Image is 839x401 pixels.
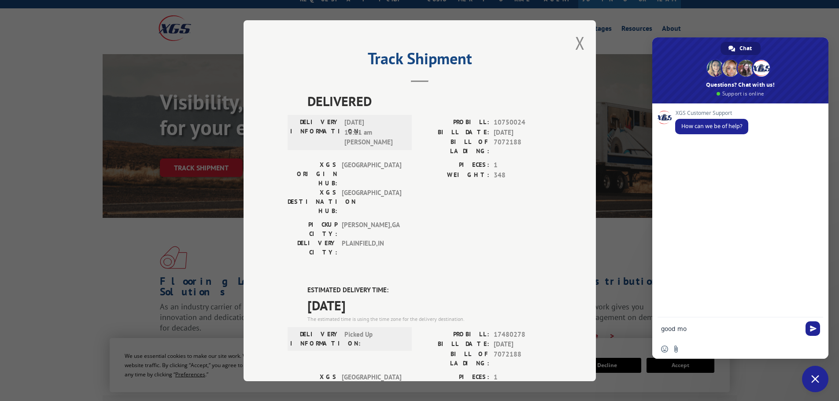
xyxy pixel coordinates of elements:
span: 10750024 [494,118,552,128]
label: BILL OF LADING: [420,349,489,368]
span: Send a file [673,346,680,353]
label: PIECES: [420,160,489,170]
span: [DATE] [494,127,552,137]
button: Close modal [575,31,585,55]
span: Send [806,321,820,336]
span: 348 [494,170,552,180]
label: XGS ORIGIN HUB: [288,372,337,400]
label: DELIVERY CITY: [288,239,337,257]
span: 7072188 [494,349,552,368]
span: [DATE] [307,295,552,315]
div: Close chat [802,366,828,392]
label: BILL DATE: [420,339,489,349]
span: DELIVERED [307,91,552,111]
span: 7072188 [494,137,552,156]
span: [GEOGRAPHIC_DATA] [342,188,401,216]
span: [DATE] 10:11 am [PERSON_NAME] [344,118,404,147]
span: Insert an emoji [661,346,668,353]
span: [GEOGRAPHIC_DATA] [342,372,401,400]
span: 1 [494,160,552,170]
label: DELIVERY INFORMATION: [290,118,340,147]
span: [DATE] [494,339,552,349]
span: Picked Up [344,329,404,348]
textarea: Compose your message... [661,325,800,333]
label: DELIVERY INFORMATION: [290,329,340,348]
span: 17480278 [494,329,552,339]
h2: Track Shipment [288,52,552,69]
label: XGS DESTINATION HUB: [288,188,337,216]
label: PICKUP CITY: [288,220,337,239]
label: BILL DATE: [420,127,489,137]
label: WEIGHT: [420,170,489,180]
span: [GEOGRAPHIC_DATA] [342,160,401,188]
span: XGS Customer Support [675,110,748,116]
label: PROBILL: [420,118,489,128]
div: The estimated time is using the time zone for the delivery destination. [307,315,552,323]
label: BILL OF LADING: [420,137,489,156]
span: [PERSON_NAME] , GA [342,220,401,239]
div: Chat [721,42,761,55]
span: How can we be of help? [681,122,742,130]
label: XGS ORIGIN HUB: [288,160,337,188]
label: ESTIMATED DELIVERY TIME: [307,285,552,295]
span: PLAINFIELD , IN [342,239,401,257]
span: Chat [739,42,752,55]
label: PROBILL: [420,329,489,339]
label: PIECES: [420,372,489,382]
span: 1 [494,372,552,382]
